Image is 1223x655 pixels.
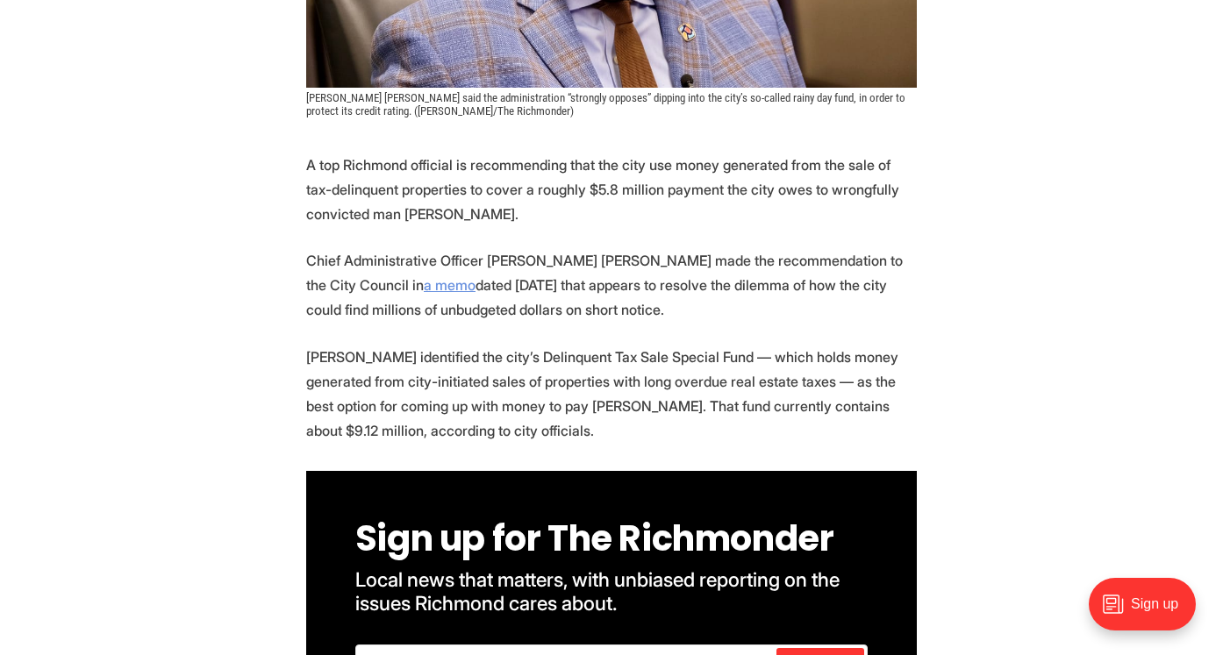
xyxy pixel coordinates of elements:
[306,345,917,443] p: [PERSON_NAME] identified the city’s Delinquent Tax Sale Special Fund — which holds money generate...
[424,276,476,294] a: a memo
[1074,569,1223,655] iframe: portal-trigger
[306,153,917,226] p: A top Richmond official is recommending that the city use money generated from the sale of tax-de...
[355,567,844,615] span: Local news that matters, with unbiased reporting on the issues Richmond cares about.
[306,248,917,322] p: Chief Administrative Officer [PERSON_NAME] [PERSON_NAME] made the recommendation to the City Coun...
[306,91,908,117] span: [PERSON_NAME] [PERSON_NAME] said the administration “strongly opposes” dipping into the city’s so...
[355,514,834,563] span: Sign up for The Richmonder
